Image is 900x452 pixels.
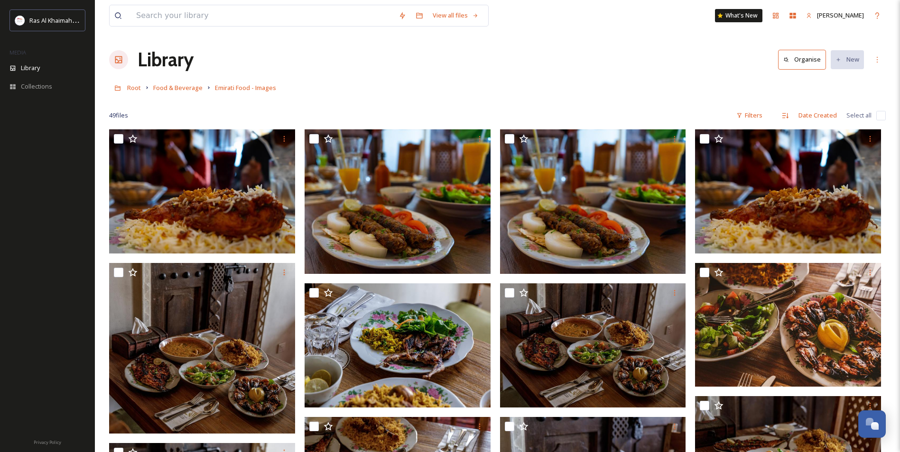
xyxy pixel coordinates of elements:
[131,5,394,26] input: Search your library
[305,129,491,274] img: Al Fanar Restaurant - Emirati Food 1.jpg
[817,11,864,19] span: [PERSON_NAME]
[428,6,483,25] a: View all files
[794,106,842,125] div: Date Created
[34,436,61,447] a: Privacy Policy
[500,283,686,407] img: Emirati food.jpg
[153,83,203,92] span: Food & Beverage
[15,16,25,25] img: Logo_RAKTDA_RGB-01.png
[215,83,276,92] span: Emirati Food - Images
[831,50,864,69] button: New
[9,49,26,56] span: MEDIA
[801,6,869,25] a: [PERSON_NAME]
[21,82,52,91] span: Collections
[109,129,295,253] img: Al Fanar Restaurant - Emirati Food 2.jpg
[778,50,826,69] button: Organise
[500,129,686,274] img: Al Fanar Restaurant 2.jpg
[715,9,762,22] a: What's New
[846,111,872,120] span: Select all
[127,83,141,92] span: Root
[153,82,203,93] a: Food & Beverage
[858,410,886,438] button: Open Chat
[732,106,767,125] div: Filters
[127,82,141,93] a: Root
[695,262,881,387] img: Emirati food.jpg
[109,263,295,434] img: Al Fanar restaurant Ras Al Khaimah .jpg
[305,283,491,407] img: Emirati food.jpg
[778,50,831,69] a: Organise
[215,82,276,93] a: Emirati Food - Images
[695,129,881,253] img: Al Fanar Restaurant 1.jpg
[109,111,128,120] span: 49 file s
[21,63,40,72] span: Library
[138,45,194,74] a: Library
[34,439,61,445] span: Privacy Policy
[29,16,164,25] span: Ras Al Khaimah Tourism Development Authority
